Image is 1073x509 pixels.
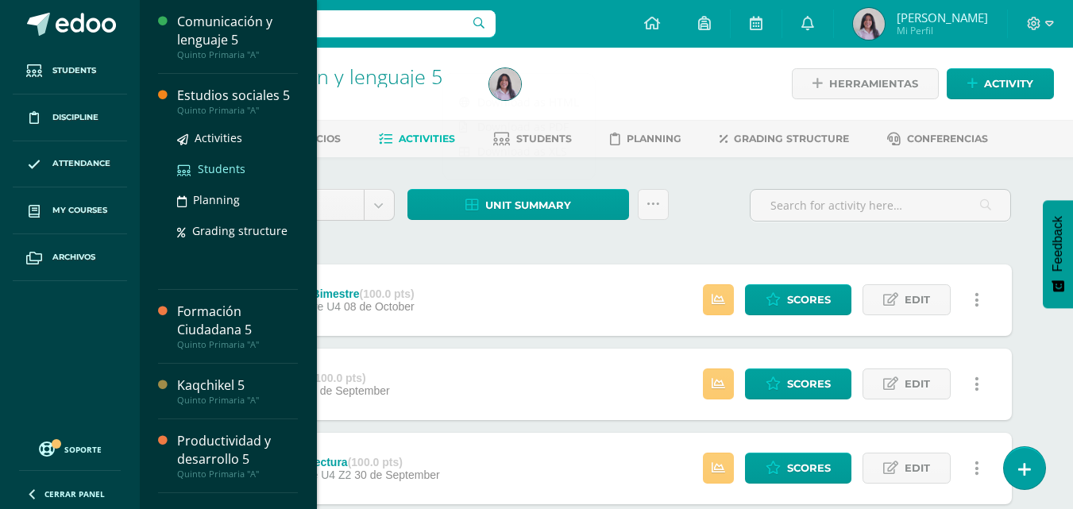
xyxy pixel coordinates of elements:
[745,453,851,484] a: Scores
[64,444,102,455] span: Soporte
[177,395,298,406] div: Quinto Primaria "A"
[897,24,988,37] span: Mi Perfil
[177,13,298,49] div: Comunicación y lenguaje 5
[220,287,414,300] div: Evaluación de IV Bimestre
[443,90,595,114] a: Download as HTML
[720,126,849,152] a: Grading structure
[52,111,98,124] span: Discipline
[853,8,885,40] img: 2e7ec2bf65bdb1b7ba449eab1a65d432.png
[887,126,988,152] a: Conferencias
[905,453,930,483] span: Edit
[220,456,439,469] div: Comprensión de lectura
[407,189,629,220] a: Unit summary
[13,141,127,188] a: Attendance
[52,157,110,170] span: Attendance
[379,126,455,152] a: Activities
[177,191,298,209] a: Planning
[150,10,496,37] input: Search a user…
[177,303,298,339] div: Formación Ciudadana 5
[44,488,105,499] span: Cerrar panel
[13,187,127,234] a: My courses
[19,438,121,459] a: Soporte
[177,87,298,105] div: Estudios sociales 5
[177,129,298,147] a: Activities
[13,94,127,141] a: Discipline
[304,384,389,397] span: 30 de September
[787,285,831,314] span: Scores
[13,48,127,94] a: Students
[311,372,365,384] strong: (100.0 pts)
[177,432,298,480] a: Productividad y desarrollo 5Quinto Primaria "A"
[193,192,240,207] span: Planning
[751,190,1010,221] input: Search for activity here…
[177,160,298,178] a: Students
[200,65,470,87] h1: Comunicación y lenguaje 5
[1051,216,1065,272] span: Feedback
[177,376,298,406] a: Kaqchikel 5Quinto Primaria "A"
[1043,200,1073,308] button: Feedback - Mostrar encuesta
[195,130,242,145] span: Activities
[947,68,1054,99] a: Activity
[344,300,415,313] span: 08 de October
[787,369,831,399] span: Scores
[745,284,851,315] a: Scores
[787,453,831,483] span: Scores
[177,105,298,116] div: Quinto Primaria "A"
[177,469,298,480] div: Quinto Primaria "A"
[177,432,298,469] div: Productividad y desarrollo 5
[198,161,245,176] span: Students
[177,376,298,395] div: Kaqchikel 5
[399,133,455,145] span: Activities
[627,133,681,145] span: Planning
[984,69,1033,98] span: Activity
[52,251,95,264] span: Archivos
[177,13,298,60] a: Comunicación y lenguaje 5Quinto Primaria "A"
[13,234,127,281] a: Archivos
[354,469,439,481] span: 30 de September
[745,368,851,399] a: Scores
[443,114,595,139] a: Download as PDF
[52,204,107,217] span: My courses
[489,68,521,100] img: 2e7ec2bf65bdb1b7ba449eab1a65d432.png
[177,303,298,350] a: Formación Ciudadana 5Quinto Primaria "A"
[348,456,403,469] strong: (100.0 pts)
[829,69,918,98] span: Herramientas
[200,87,470,102] div: Quinto Primaria 'A'
[443,139,595,164] a: Download as XLS
[907,133,988,145] span: Conferencias
[905,369,930,399] span: Edit
[610,126,681,152] a: Planning
[485,191,571,220] span: Unit summary
[792,68,939,99] a: Herramientas
[177,49,298,60] div: Quinto Primaria "A"
[734,133,849,145] span: Grading structure
[897,10,988,25] span: [PERSON_NAME]
[177,87,298,116] a: Estudios sociales 5Quinto Primaria "A"
[177,222,298,240] a: Grading structure
[359,287,414,300] strong: (100.0 pts)
[52,64,96,77] span: Students
[200,63,442,90] a: Comunicación y lenguaje 5
[192,223,288,238] span: Grading structure
[905,285,930,314] span: Edit
[177,339,298,350] div: Quinto Primaria "A"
